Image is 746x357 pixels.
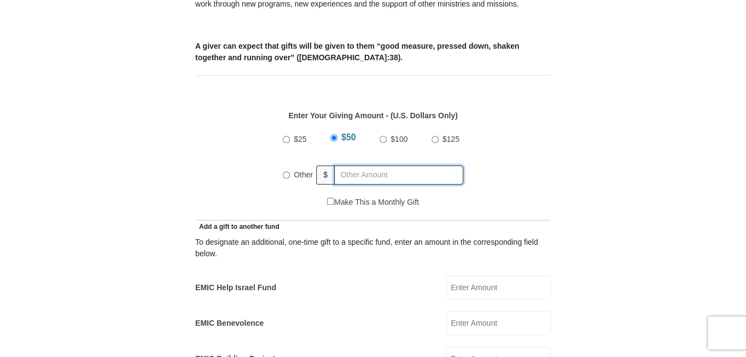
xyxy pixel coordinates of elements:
[446,275,551,300] input: Enter Amount
[327,198,334,205] input: Make This a Monthly Gift
[316,165,335,185] span: $
[195,237,551,260] div: To designate an additional, one-time gift to a specific fund, enter an amount in the correspondin...
[442,135,459,143] span: $125
[195,42,519,62] b: A giver can expect that gifts will be given to them “good measure, pressed down, shaken together ...
[341,133,356,142] span: $50
[391,135,407,143] span: $100
[446,311,551,335] input: Enter Amount
[327,197,419,208] label: Make This a Monthly Gift
[334,165,463,185] input: Other Amount
[195,318,264,329] label: EMIC Benevolence
[195,282,276,293] label: EMIC Help Israel Fund
[294,170,313,179] span: Other
[195,223,279,231] span: Add a gift to another fund
[294,135,306,143] span: $25
[288,111,457,120] strong: Enter Your Giving Amount - (U.S. Dollars Only)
